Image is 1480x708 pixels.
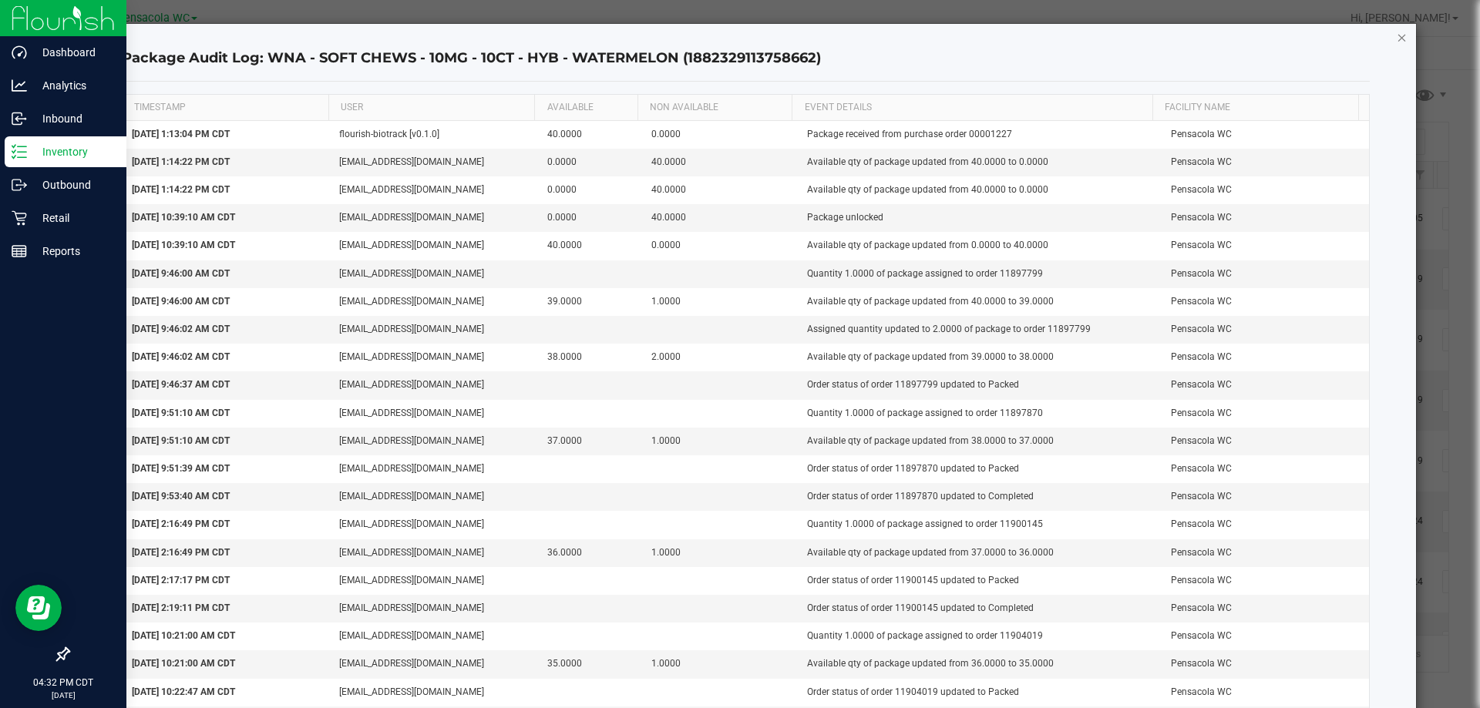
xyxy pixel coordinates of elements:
[798,483,1162,511] td: Order status of order 11897870 updated to Completed
[132,518,230,529] span: [DATE] 2:16:49 PM CDT
[798,539,1162,567] td: Available qty of package updated from 37.0000 to 36.0000
[792,95,1152,121] th: EVENT DETAILS
[642,650,798,678] td: 1.0000
[330,288,538,316] td: [EMAIL_ADDRESS][DOMAIN_NAME]
[798,622,1162,650] td: Quantity 1.0000 of package assigned to order 11904019
[330,232,538,260] td: [EMAIL_ADDRESS][DOMAIN_NAME]
[1162,121,1370,149] td: Pensacola WC
[12,177,27,193] inline-svg: Outbound
[798,371,1162,399] td: Order status of order 11897799 updated to Packed
[330,260,538,288] td: [EMAIL_ADDRESS][DOMAIN_NAME]
[132,491,230,502] span: [DATE] 9:53:40 AM CDT
[642,288,798,316] td: 1.0000
[1162,344,1370,371] td: Pensacola WC
[132,296,230,307] span: [DATE] 9:46:00 AM CDT
[330,428,538,455] td: [EMAIL_ADDRESS][DOMAIN_NAME]
[1162,539,1370,567] td: Pensacola WC
[642,344,798,371] td: 2.0000
[330,455,538,483] td: [EMAIL_ADDRESS][DOMAIN_NAME]
[132,602,230,613] span: [DATE] 2:19:11 PM CDT
[538,428,642,455] td: 37.0000
[27,209,119,227] p: Retail
[12,45,27,60] inline-svg: Dashboard
[132,240,235,250] span: [DATE] 10:39:10 AM CDT
[132,351,230,362] span: [DATE] 9:46:02 AM CDT
[1152,95,1358,121] th: Facility Name
[132,184,230,195] span: [DATE] 1:14:22 PM CDT
[27,43,119,62] p: Dashboard
[1162,316,1370,344] td: Pensacola WC
[538,344,642,371] td: 38.0000
[27,109,119,128] p: Inbound
[132,435,230,446] span: [DATE] 9:51:10 AM CDT
[132,658,235,669] span: [DATE] 10:21:00 AM CDT
[330,650,538,678] td: [EMAIL_ADDRESS][DOMAIN_NAME]
[1162,176,1370,204] td: Pensacola WC
[538,539,642,567] td: 36.0000
[330,679,538,706] td: [EMAIL_ADDRESS][DOMAIN_NAME]
[1162,232,1370,260] td: Pensacola WC
[538,650,642,678] td: 35.0000
[798,288,1162,316] td: Available qty of package updated from 40.0000 to 39.0000
[12,78,27,93] inline-svg: Analytics
[798,316,1162,344] td: Assigned quantity updated to 2.0000 of package to order 11897799
[642,204,798,232] td: 40.0000
[1162,400,1370,428] td: Pensacola WC
[798,260,1162,288] td: Quantity 1.0000 of package assigned to order 11897799
[132,379,230,390] span: [DATE] 9:46:37 AM CDT
[330,595,538,622] td: [EMAIL_ADDRESS][DOMAIN_NAME]
[798,650,1162,678] td: Available qty of package updated from 36.0000 to 35.0000
[798,344,1162,371] td: Available qty of package updated from 39.0000 to 38.0000
[642,121,798,149] td: 0.0000
[330,176,538,204] td: [EMAIL_ADDRESS][DOMAIN_NAME]
[132,408,230,418] span: [DATE] 9:51:10 AM CDT
[798,232,1162,260] td: Available qty of package updated from 0.0000 to 40.0000
[798,149,1162,176] td: Available qty of package updated from 40.0000 to 0.0000
[798,679,1162,706] td: Order status of order 11904019 updated to Packed
[798,121,1162,149] td: Package received from purchase order 00001227
[1162,622,1370,650] td: Pensacola WC
[7,676,119,690] p: 04:32 PM CDT
[12,111,27,126] inline-svg: Inbound
[642,149,798,176] td: 40.0000
[1162,650,1370,678] td: Pensacola WC
[12,144,27,159] inline-svg: Inventory
[798,595,1162,622] td: Order status of order 11900145 updated to Completed
[132,463,230,474] span: [DATE] 9:51:39 AM CDT
[1162,260,1370,288] td: Pensacola WC
[798,428,1162,455] td: Available qty of package updated from 38.0000 to 37.0000
[27,76,119,95] p: Analytics
[642,539,798,567] td: 1.0000
[330,511,538,539] td: [EMAIL_ADDRESS][DOMAIN_NAME]
[798,511,1162,539] td: Quantity 1.0000 of package assigned to order 11900145
[642,176,798,204] td: 40.0000
[330,539,538,567] td: [EMAIL_ADDRESS][DOMAIN_NAME]
[132,575,230,586] span: [DATE] 2:17:17 PM CDT
[1162,149,1370,176] td: Pensacola WC
[330,567,538,595] td: [EMAIL_ADDRESS][DOMAIN_NAME]
[538,121,642,149] td: 40.0000
[330,400,538,428] td: [EMAIL_ADDRESS][DOMAIN_NAME]
[27,143,119,161] p: Inventory
[132,547,230,558] span: [DATE] 2:16:49 PM CDT
[123,95,328,121] th: TIMESTAMP
[538,232,642,260] td: 40.0000
[637,95,792,121] th: NON AVAILABLE
[538,149,642,176] td: 0.0000
[330,344,538,371] td: [EMAIL_ADDRESS][DOMAIN_NAME]
[330,316,538,344] td: [EMAIL_ADDRESS][DOMAIN_NAME]
[538,176,642,204] td: 0.0000
[1162,371,1370,399] td: Pensacola WC
[328,95,534,121] th: USER
[7,690,119,701] p: [DATE]
[330,622,538,650] td: [EMAIL_ADDRESS][DOMAIN_NAME]
[1162,204,1370,232] td: Pensacola WC
[1162,428,1370,455] td: Pensacola WC
[27,242,119,260] p: Reports
[132,129,230,139] span: [DATE] 1:13:04 PM CDT
[798,455,1162,483] td: Order status of order 11897870 updated to Packed
[132,324,230,334] span: [DATE] 9:46:02 AM CDT
[330,483,538,511] td: [EMAIL_ADDRESS][DOMAIN_NAME]
[1162,288,1370,316] td: Pensacola WC
[538,288,642,316] td: 39.0000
